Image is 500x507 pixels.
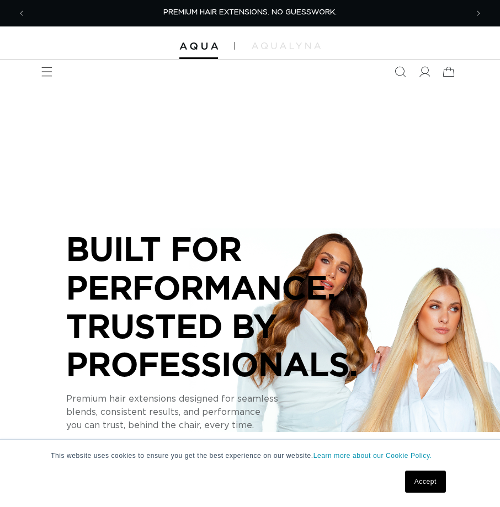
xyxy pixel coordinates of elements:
a: Accept [405,471,446,493]
summary: Menu [35,60,59,84]
p: BUILT FOR PERFORMANCE. TRUSTED BY PROFESSIONALS. [66,230,397,383]
img: Aqua Hair Extensions [179,42,218,50]
img: aqualyna.com [252,42,321,49]
button: Next announcement [466,1,491,25]
span: PREMIUM HAIR EXTENSIONS. NO GUESSWORK. [163,9,337,16]
button: Previous announcement [9,1,34,25]
p: Premium hair extensions designed for seamless blends, consistent results, and performance you can... [66,392,397,432]
a: Learn more about our Cookie Policy. [313,452,432,460]
summary: Search [388,60,412,84]
p: This website uses cookies to ensure you get the best experience on our website. [51,451,449,461]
